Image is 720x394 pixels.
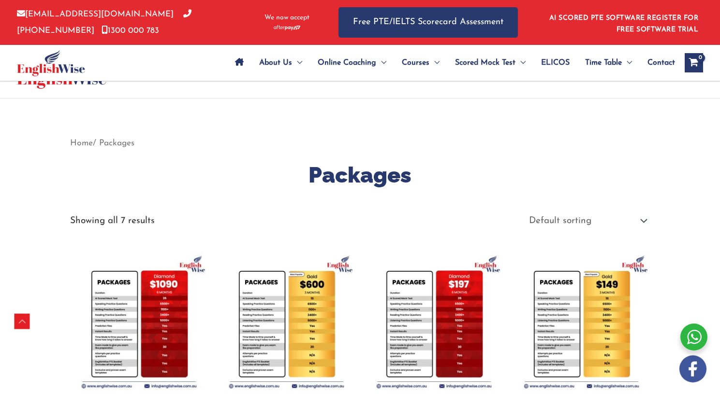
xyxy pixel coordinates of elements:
[338,7,518,38] a: Free PTE/IELTS Scorecard Assessment
[102,27,159,35] a: 1300 000 783
[447,46,533,80] a: Scored Mock TestMenu Toggle
[70,253,208,391] img: Diamond Package
[394,46,447,80] a: CoursesMenu Toggle
[513,253,650,391] img: Mock Test Gold
[218,253,355,391] img: Gold Package
[292,46,302,80] span: Menu Toggle
[622,46,632,80] span: Menu Toggle
[402,46,429,80] span: Courses
[310,46,394,80] a: Online CoachingMenu Toggle
[679,355,706,382] img: white-facebook.png
[455,46,515,80] span: Scored Mock Test
[533,46,577,80] a: ELICOS
[318,46,376,80] span: Online Coaching
[585,46,622,80] span: Time Table
[274,25,300,30] img: Afterpay-Logo
[259,46,292,80] span: About Us
[70,139,93,147] a: Home
[515,46,526,80] span: Menu Toggle
[17,10,191,34] a: [PHONE_NUMBER]
[17,50,85,76] img: cropped-ew-logo
[365,253,503,391] img: Mock Test Diamond
[685,53,703,72] a: View Shopping Cart, empty
[647,46,675,80] span: Contact
[577,46,640,80] a: Time TableMenu Toggle
[544,7,703,38] aside: Header Widget 1
[376,46,386,80] span: Menu Toggle
[264,13,309,23] span: We now accept
[227,46,675,80] nav: Site Navigation: Main Menu
[17,10,174,18] a: [EMAIL_ADDRESS][DOMAIN_NAME]
[70,135,650,151] nav: Breadcrumb
[541,46,570,80] span: ELICOS
[549,14,699,33] a: AI SCORED PTE SOFTWARE REGISTER FOR FREE SOFTWARE TRIAL
[521,212,650,230] select: Shop order
[251,46,310,80] a: About UsMenu Toggle
[70,216,155,225] p: Showing all 7 results
[429,46,440,80] span: Menu Toggle
[70,160,650,190] h1: Packages
[640,46,675,80] a: Contact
